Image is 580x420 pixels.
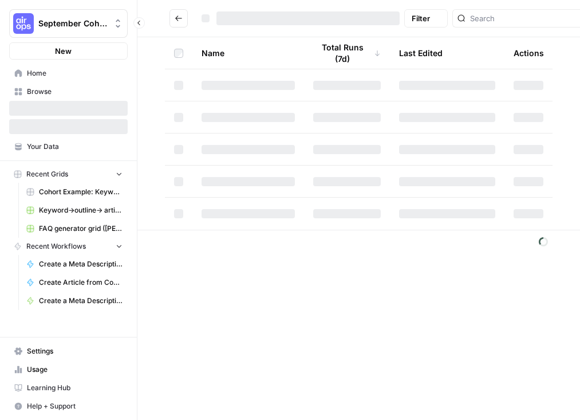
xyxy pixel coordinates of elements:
[21,201,128,219] a: Keyword->outline-> article ([PERSON_NAME])
[26,241,86,252] span: Recent Workflows
[169,9,188,28] button: Go back
[313,37,381,69] div: Total Runs (7d)
[21,292,128,310] a: Create a Meta Description ([PERSON_NAME])
[27,346,123,356] span: Settings
[9,42,128,60] button: New
[27,87,123,97] span: Browse
[9,64,128,83] a: Home
[9,342,128,360] a: Settings
[55,45,72,57] span: New
[9,397,128,415] button: Help + Support
[412,13,430,24] span: Filter
[9,360,128,379] a: Usage
[26,169,68,179] span: Recent Grids
[27,401,123,411] span: Help + Support
[27,364,123,375] span: Usage
[9,238,128,255] button: Recent Workflows
[13,13,34,34] img: September Cohort Logo
[202,37,295,69] div: Name
[9,166,128,183] button: Recent Grids
[9,83,128,101] a: Browse
[21,255,128,273] a: Create a Meta Description ([PERSON_NAME])
[514,37,544,69] div: Actions
[399,37,443,69] div: Last Edited
[39,223,123,234] span: FAQ generator grid ([PERSON_NAME])
[38,18,108,29] span: September Cohort
[27,68,123,78] span: Home
[21,219,128,238] a: FAQ generator grid ([PERSON_NAME])
[404,9,448,28] button: Filter
[9,9,128,38] button: Workspace: September Cohort
[39,187,123,197] span: Cohort Example: Keyword -> Outline -> Article
[39,259,123,269] span: Create a Meta Description ([PERSON_NAME])
[39,205,123,215] span: Keyword->outline-> article ([PERSON_NAME])
[39,296,123,306] span: Create a Meta Description ([PERSON_NAME])
[27,142,123,152] span: Your Data
[21,183,128,201] a: Cohort Example: Keyword -> Outline -> Article
[9,379,128,397] a: Learning Hub
[39,277,123,288] span: Create Article from Content Brief FORK ([PERSON_NAME])
[21,273,128,292] a: Create Article from Content Brief FORK ([PERSON_NAME])
[9,138,128,156] a: Your Data
[27,383,123,393] span: Learning Hub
